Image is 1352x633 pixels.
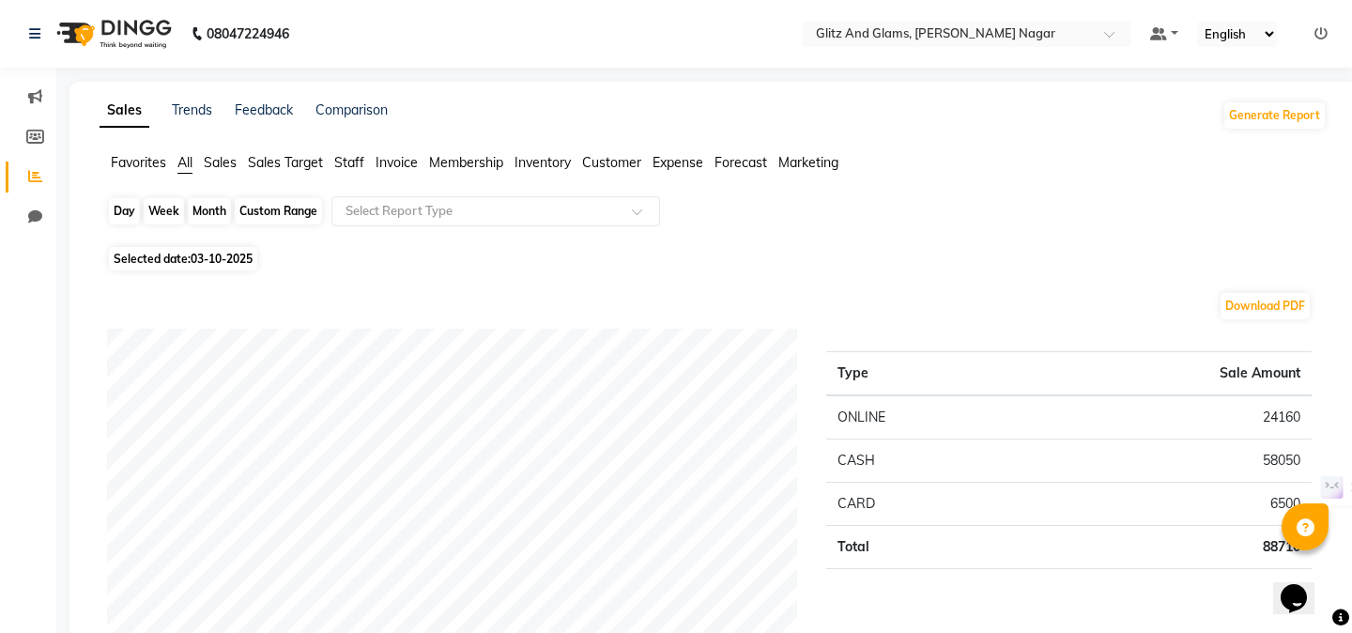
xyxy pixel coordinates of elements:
[1023,395,1312,440] td: 24160
[1023,352,1312,396] th: Sale Amount
[376,154,418,171] span: Invoice
[714,154,767,171] span: Forecast
[1023,526,1312,569] td: 88710
[1221,293,1310,319] button: Download PDF
[172,101,212,118] a: Trends
[48,8,177,60] img: logo
[100,94,149,128] a: Sales
[826,395,1023,440] td: ONLINE
[778,154,838,171] span: Marketing
[191,252,253,266] span: 03-10-2025
[144,198,184,224] div: Week
[207,8,289,60] b: 08047224946
[334,154,364,171] span: Staff
[826,352,1023,396] th: Type
[1273,558,1333,614] iframe: chat widget
[204,154,237,171] span: Sales
[826,526,1023,569] td: Total
[235,101,293,118] a: Feedback
[653,154,703,171] span: Expense
[1023,440,1312,483] td: 58050
[111,154,166,171] span: Favorites
[188,198,231,224] div: Month
[429,154,503,171] span: Membership
[582,154,641,171] span: Customer
[1023,483,1312,526] td: 6500
[826,483,1023,526] td: CARD
[1224,102,1325,129] button: Generate Report
[248,154,323,171] span: Sales Target
[109,198,140,224] div: Day
[109,247,257,270] span: Selected date:
[826,440,1023,483] td: CASH
[235,198,322,224] div: Custom Range
[315,101,388,118] a: Comparison
[177,154,192,171] span: All
[515,154,571,171] span: Inventory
